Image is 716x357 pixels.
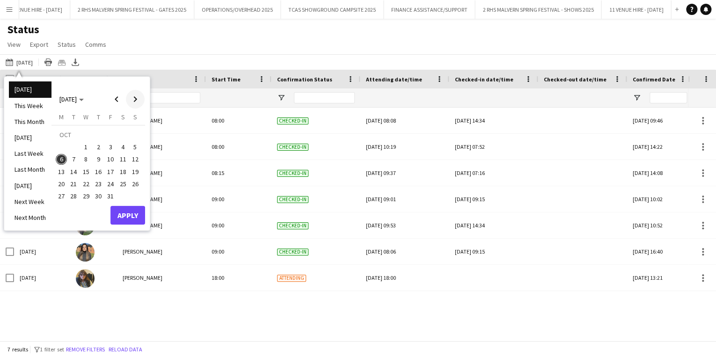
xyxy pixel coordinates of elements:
input: Confirmed Date Filter Input [650,92,687,103]
div: 09:00 [206,212,271,238]
span: 7 [68,154,80,165]
button: 15-10-2025 [80,166,92,178]
span: 24 [105,178,116,189]
li: [DATE] [9,130,51,146]
div: [DATE] 09:53 [366,212,444,238]
span: M [59,113,64,121]
li: Next Week [9,194,51,210]
span: T [72,113,75,121]
div: [DATE] 09:37 [366,160,444,186]
span: F [109,113,112,121]
div: [DATE] 14:34 [455,108,533,133]
button: TCAS SHOWGROUND CAMPSITE 2025 [281,0,384,19]
span: 12 [130,154,141,165]
span: 20 [56,178,67,189]
button: 05-10-2025 [129,141,141,153]
span: 1 [80,141,92,153]
span: 28 [68,190,80,202]
li: [DATE] [9,81,51,97]
input: Name Filter Input [139,92,200,103]
span: 30 [93,190,104,202]
span: 14 [68,166,80,177]
button: Open Filter Menu [633,94,641,102]
button: Next month [126,90,145,109]
span: Comms [85,40,106,49]
div: [DATE] 16:40 [627,239,693,264]
span: [PERSON_NAME] [123,274,162,281]
button: OPERATIONS/OVERHEAD 2025 [194,0,281,19]
span: 8 [80,154,92,165]
button: 08-10-2025 [80,153,92,165]
span: S [133,113,137,121]
app-action-btn: Print [43,57,54,68]
button: Apply [110,206,145,225]
div: [DATE] 13:21 [627,265,693,291]
div: [DATE] 09:15 [455,186,533,212]
app-action-btn: Export XLSX [70,57,81,68]
button: 09-10-2025 [92,153,104,165]
button: 11-10-2025 [117,153,129,165]
button: Choose month and year [56,91,88,108]
span: Start Time [212,76,241,83]
button: 27-10-2025 [55,190,67,202]
div: 08:00 [206,108,271,133]
div: [DATE] 08:08 [366,108,444,133]
span: 29 [80,190,92,202]
li: This Month [9,114,51,130]
button: 13-10-2025 [55,166,67,178]
button: 02-10-2025 [92,141,104,153]
span: Checked-in [277,144,308,151]
button: 01-10-2025 [80,141,92,153]
span: 26 [130,178,141,189]
span: Checked-in date/time [455,76,513,83]
button: 16-10-2025 [92,166,104,178]
button: 17-10-2025 [104,166,117,178]
span: [PERSON_NAME] [123,248,162,255]
span: 15 [80,166,92,177]
button: 20-10-2025 [55,178,67,190]
button: 10-10-2025 [104,153,117,165]
span: S [121,113,125,121]
input: Confirmation Status Filter Input [294,92,355,103]
div: [DATE] 18:00 [366,265,444,291]
span: Confirmation Status [277,76,332,83]
button: 07-10-2025 [67,153,80,165]
span: 5 [130,141,141,153]
button: 04-10-2025 [117,141,129,153]
a: Comms [81,38,110,51]
div: 18:00 [206,265,271,291]
button: 19-10-2025 [129,166,141,178]
span: 1 filter set [40,346,64,353]
span: W [83,113,88,121]
img: Esme Ruff [76,243,95,262]
button: 12-10-2025 [129,153,141,165]
a: View [4,38,24,51]
button: 21-10-2025 [67,178,80,190]
div: 08:00 [206,134,271,160]
button: 11 VENUE HIRE - [DATE] [601,0,671,19]
span: 13 [56,166,67,177]
span: 31 [105,190,116,202]
button: 22-10-2025 [80,178,92,190]
button: 18-10-2025 [117,166,129,178]
span: Attending [277,275,306,282]
button: 26-10-2025 [129,178,141,190]
div: [DATE] 14:08 [627,160,693,186]
span: Date [20,76,33,83]
button: FINANCE ASSISTANCE/SUPPORT [384,0,475,19]
div: [DATE] 10:19 [366,134,444,160]
span: Checked-out date/time [544,76,606,83]
span: 23 [93,178,104,189]
button: 23-10-2025 [92,178,104,190]
button: Remove filters [64,344,107,355]
button: 03-10-2025 [104,141,117,153]
button: Open Filter Menu [277,94,285,102]
app-action-btn: Crew files as ZIP [56,57,67,68]
div: [DATE] [14,239,70,264]
div: [DATE] 09:15 [455,239,533,264]
div: [DATE] 07:52 [455,134,533,160]
span: 11 [117,154,129,165]
span: [DATE] [59,95,77,103]
button: 2 RHS MALVERN SPRING FESTIVAL - SHOWS 2025 [475,0,601,19]
span: 6 [56,154,67,165]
